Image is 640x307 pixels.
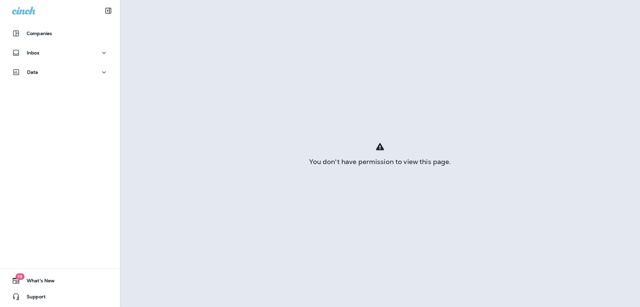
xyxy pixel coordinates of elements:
button: Data [7,65,113,79]
button: 19What's New [7,274,113,287]
button: Collapse Sidebar [99,4,118,17]
p: Companies [27,31,52,36]
span: 19 [15,273,24,280]
button: Inbox [7,46,113,59]
p: Inbox [27,50,39,55]
span: Support [20,294,46,302]
button: Companies [7,27,113,40]
p: Data [27,69,38,75]
span: What's New [20,278,55,286]
button: Support [7,290,113,303]
div: You don't have permission to view this page. [120,159,640,164]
